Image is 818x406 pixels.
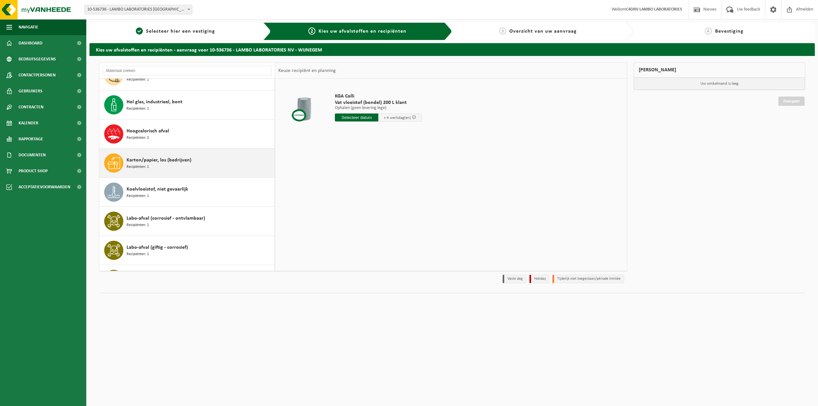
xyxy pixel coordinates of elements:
[84,5,192,14] span: 10-536736 - LAMBO LABORATORIES NV - WIJNEGEM
[319,29,406,34] span: Kies uw afvalstoffen en recipiënten
[275,63,339,79] div: Keuze recipiënt en planning
[384,116,411,120] span: + 4 werkdag(en)
[127,185,188,193] span: Koelvloeistof, niet gevaarlijk
[136,27,143,35] span: 1
[99,207,275,236] button: Labo-afval (corrosief - ontvlambaar) Recipiënten: 1
[19,115,38,131] span: Kalender
[509,29,577,34] span: Overzicht van uw aanvraag
[99,178,275,207] button: Koelvloeistof, niet gevaarlijk Recipiënten: 1
[634,62,806,78] div: [PERSON_NAME]
[89,43,815,56] h2: Kies uw afvalstoffen en recipiënten - aanvraag voor 10-536736 - LAMBO LABORATORIES NV - WIJNEGEM
[99,236,275,265] button: Labo-afval (giftig - corrosief) Recipiënten: 1
[146,29,215,34] span: Selecteer hier een vestiging
[85,5,192,14] span: 10-536736 - LAMBO LABORATORIES NV - WIJNEGEM
[503,275,526,283] li: Vaste dag
[335,99,422,106] span: Vat vloeistof (bondel) 200 L klant
[308,27,315,35] span: 2
[127,164,149,170] span: Recipiënten: 1
[127,222,149,228] span: Recipiënten: 1
[335,106,422,110] p: Ophalen (geen levering lege)
[99,149,275,178] button: Karton/papier, los (bedrijven) Recipiënten: 1
[127,156,191,164] span: Karton/papier, los (bedrijven)
[19,67,56,83] span: Contactpersonen
[99,90,275,120] button: Hol glas, industrieel, bont Recipiënten: 1
[715,29,744,34] span: Bevestiging
[127,98,182,106] span: Hol glas, industrieel, bont
[127,77,149,83] span: Recipiënten: 1
[19,131,43,147] span: Rapportage
[552,275,624,283] li: Tijdelijk niet toegestaan/période limitée
[335,93,422,99] span: KGA Colli
[127,135,149,141] span: Recipiënten: 2
[19,99,43,115] span: Contracten
[127,127,169,135] span: Hoogcalorisch afval
[19,51,56,67] span: Bedrijfsgegevens
[127,244,188,251] span: Labo-afval (giftig - corrosief)
[499,27,506,35] span: 3
[127,251,149,257] span: Recipiënten: 1
[19,35,42,51] span: Dashboard
[103,66,272,75] input: Materiaal zoeken
[705,27,712,35] span: 4
[778,97,805,106] a: Doorgaan
[626,7,682,12] strong: C4DRV LAMBO LABORATORIES
[19,83,42,99] span: Gebruikers
[127,215,205,222] span: Labo-afval (corrosief - ontvlambaar)
[529,275,549,283] li: Holiday
[634,78,805,90] p: Uw winkelmand is leeg
[19,163,48,179] span: Product Shop
[19,147,46,163] span: Documenten
[19,19,38,35] span: Navigatie
[99,120,275,149] button: Hoogcalorisch afval Recipiënten: 2
[127,106,149,112] span: Recipiënten: 1
[19,179,70,195] span: Acceptatievoorwaarden
[335,113,378,121] input: Selecteer datum
[127,193,149,199] span: Recipiënten: 1
[93,27,258,35] a: 1Selecteer hier een vestiging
